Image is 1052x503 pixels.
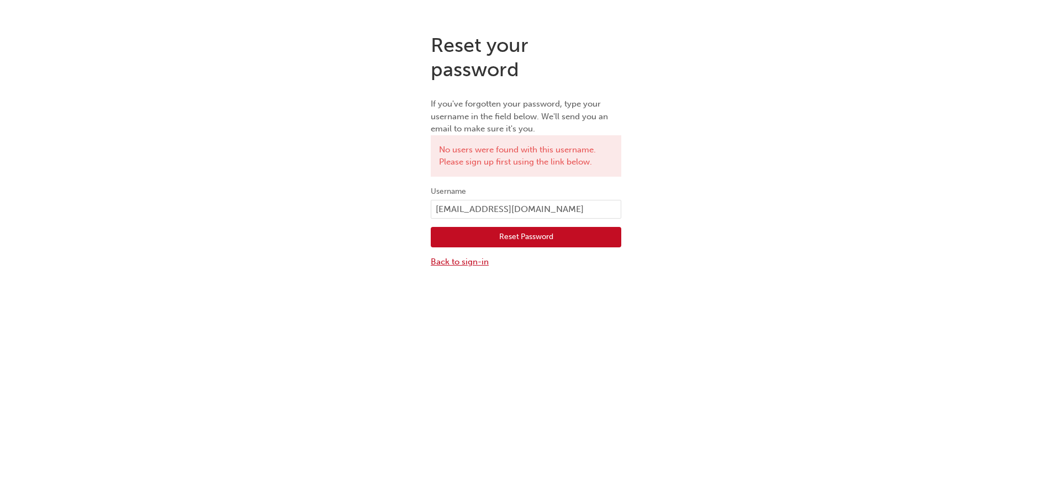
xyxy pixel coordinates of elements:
[431,185,621,198] label: Username
[431,227,621,248] button: Reset Password
[431,98,621,135] p: If you've forgotten your password, type your username in the field below. We'll send you an email...
[431,33,621,81] h1: Reset your password
[431,135,621,177] div: No users were found with this username. Please sign up first using the link below.
[431,256,621,268] a: Back to sign-in
[431,200,621,219] input: Username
